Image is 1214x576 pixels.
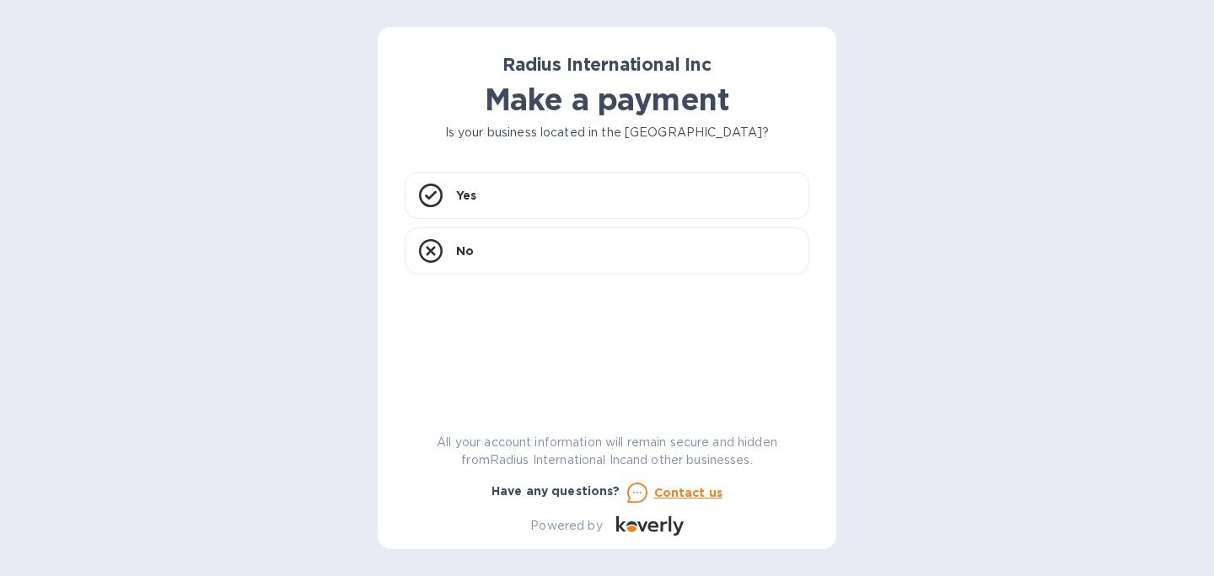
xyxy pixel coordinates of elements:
[530,517,602,535] p: Powered by
[502,54,712,75] b: Radius International Inc
[492,484,620,498] b: Have any questions?
[456,243,474,259] p: No
[654,486,723,499] u: Contact us
[405,82,809,117] h1: Make a payment
[405,434,809,469] p: All your account information will remain secure and hidden from Radius International Inc and othe...
[456,187,476,204] p: Yes
[405,124,809,141] p: Is your business located in the [GEOGRAPHIC_DATA]?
